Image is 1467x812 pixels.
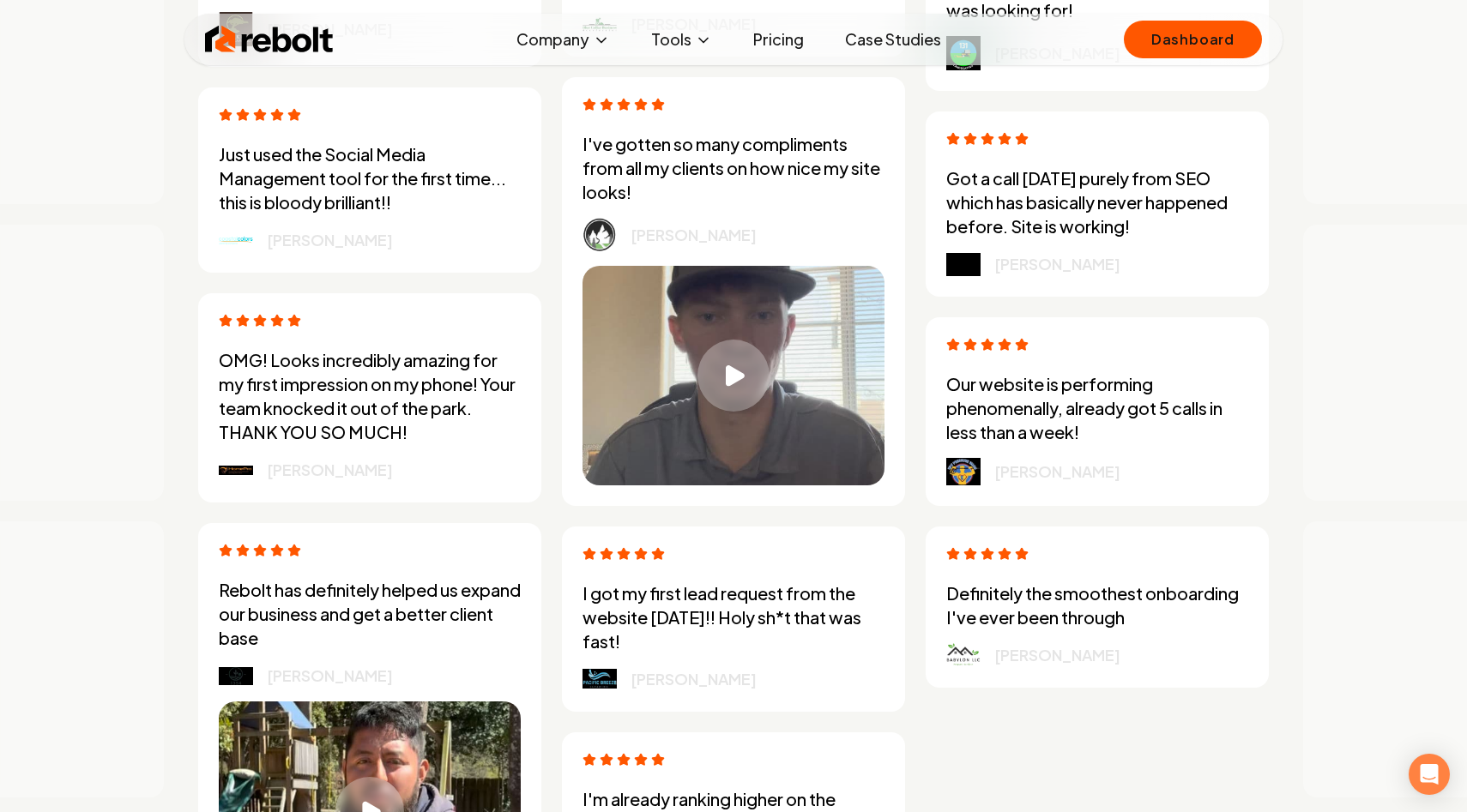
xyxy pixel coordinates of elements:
p: Got a call [DATE] purely from SEO which has basically never happened before. Site is working! [946,166,1248,238]
p: I got my first lead request from the website [DATE]!! Holy sh*t that was fast! [583,581,884,653]
p: [PERSON_NAME] [994,460,1120,484]
p: [PERSON_NAME] [267,458,393,482]
p: [PERSON_NAME] [994,252,1120,276]
button: Tools [637,22,726,57]
p: [PERSON_NAME] [267,664,393,688]
img: logo [219,12,253,46]
img: logo [946,458,981,484]
button: Company [503,22,624,57]
p: [PERSON_NAME] [631,223,757,247]
img: logo [219,466,253,476]
p: I've gotten so many compliments from all my clients on how nice my site looks! [583,132,884,204]
a: Pricing [740,22,818,57]
p: [PERSON_NAME] [994,643,1120,667]
p: [PERSON_NAME] [267,228,393,252]
img: logo [583,218,617,251]
p: Definitely the smoothest onboarding I've ever been through [946,581,1248,629]
img: logo [219,236,253,244]
p: Rebolt has definitely helped us expand our business and get a better client base [219,578,521,650]
a: Case Studies [831,22,955,57]
a: Dashboard [1124,21,1262,58]
button: Play video [583,266,884,485]
img: logo [219,667,253,686]
img: logo [946,253,981,277]
p: [PERSON_NAME] [631,12,757,36]
img: logo [946,643,981,666]
p: Just used the Social Media Management tool for the first time... this is bloody brilliant!! [219,142,521,214]
img: Rebolt Logo [205,22,334,57]
div: Open Intercom Messenger [1409,754,1450,795]
p: OMG! Looks incredibly amazing for my first impression on my phone! Your team knocked it out of th... [219,348,521,444]
img: logo [583,669,617,689]
p: [PERSON_NAME] [631,667,757,691]
p: Our website is performing phenomenally, already got 5 calls in less than a week! [946,372,1248,444]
